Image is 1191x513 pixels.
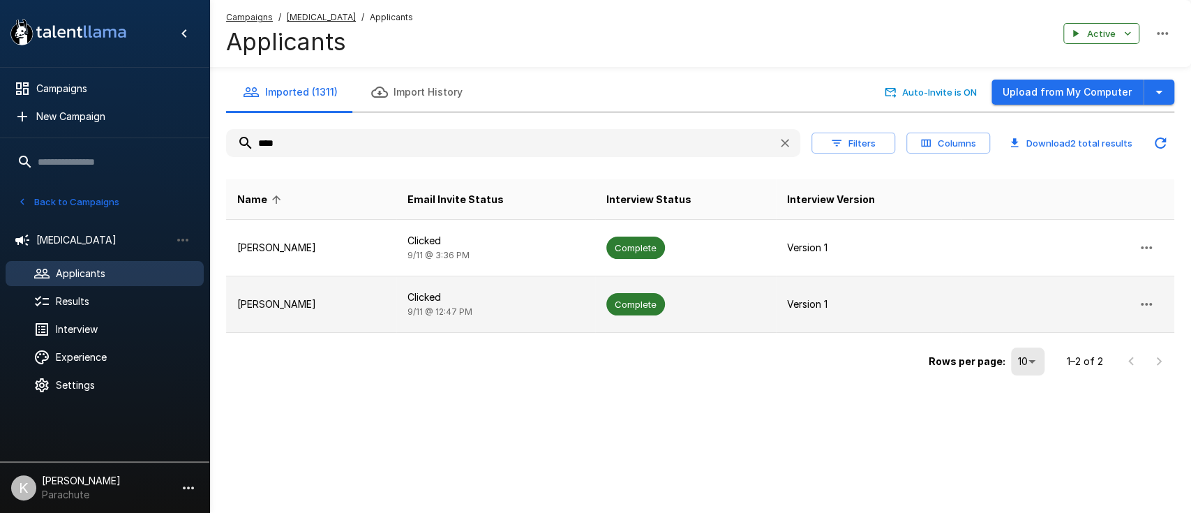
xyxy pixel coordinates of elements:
p: Version 1 [787,297,950,311]
u: [MEDICAL_DATA] [287,12,356,22]
span: Interview Version [787,191,875,208]
div: 10 [1011,348,1044,376]
button: Columns [906,133,990,154]
h4: Applicants [226,27,413,57]
button: Filters [811,133,895,154]
u: Campaigns [226,12,273,22]
span: / [278,10,281,24]
span: Interview Status [606,191,691,208]
span: 9/11 @ 12:47 PM [407,306,472,317]
p: Clicked [407,290,585,304]
span: Complete [606,298,665,311]
button: Imported (1311) [226,73,354,112]
button: Updated Today - 5:10 PM [1146,129,1174,157]
button: Import History [354,73,479,112]
span: / [361,10,364,24]
button: Upload from My Computer [991,80,1144,105]
span: Applicants [370,10,413,24]
p: [PERSON_NAME] [237,241,385,255]
p: Clicked [407,234,585,248]
p: 1–2 of 2 [1067,355,1103,369]
p: [PERSON_NAME] [237,297,385,311]
p: Version 1 [787,241,950,255]
button: Active [1063,23,1139,45]
span: Email Invite Status [407,191,504,208]
button: Auto-Invite is ON [882,82,980,103]
span: 9/11 @ 3:36 PM [407,250,470,260]
span: Name [237,191,285,208]
p: Rows per page: [929,355,1005,369]
button: Download2 total results [1001,133,1141,154]
span: Complete [606,241,665,255]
